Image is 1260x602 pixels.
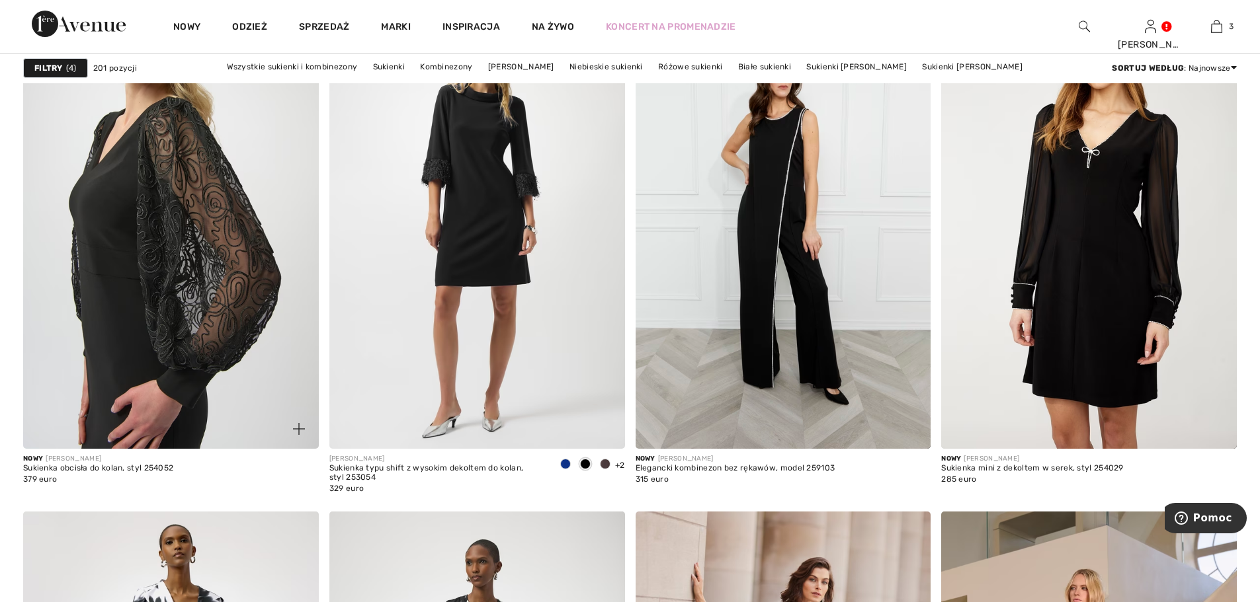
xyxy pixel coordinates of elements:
img: Elegancki kombinezon bez rękawów, model 259103. Czarny [636,6,931,449]
font: +2 [615,461,625,470]
a: Sukienki [366,58,411,75]
font: [PERSON_NAME] [1118,39,1195,50]
font: Wszystkie sukienki i kombinezony [227,62,358,71]
font: Nowy [941,455,961,463]
font: 315 euro [636,474,669,484]
font: Na żywo [532,21,574,32]
img: Moja torba [1211,19,1222,34]
font: 329 euro [329,484,364,493]
font: Sukienka typu shift z wysokim dekoltem do kolan, styl 253054 [329,463,523,482]
font: 379 euro [23,474,57,484]
font: Odzież [232,21,267,32]
img: Moje informacje [1145,19,1156,34]
a: Odzież [232,21,267,35]
font: Nowy [636,455,655,463]
a: Wszystkie sukienki i kombinezony [220,58,364,75]
img: Sukienka typu shift z wysokim dekoltem do kolan, model 253054. Czarna [329,6,625,449]
a: Koncert na promenadzie [606,20,736,34]
img: plus_v2.svg [293,423,305,435]
img: wyszukaj na stronie internetowej [1079,19,1090,34]
font: 4 [69,63,73,73]
a: Różowe sukienki [651,58,730,75]
font: Sukienka mini z dekoltem w serek, styl 254029 [941,463,1124,472]
font: Elegancki kombinezon bez rękawów, model 259103 [636,463,835,472]
a: Białe sukienki [732,58,798,75]
font: : Najnowsze [1184,63,1230,73]
div: Mokka [595,454,615,476]
a: Sukienki [PERSON_NAME] [915,58,1029,75]
font: Sukienka obcisła do kolan, styl 254052 [23,463,173,472]
font: Sprzedaż [299,21,349,32]
font: Marki [381,21,411,32]
font: 285 euro [941,474,976,484]
a: Na żywo [532,20,574,34]
font: Sukienki [373,62,405,71]
img: Aleja 1ère [32,11,126,37]
div: Królewski szafir 163 [556,454,575,476]
font: Niebieskie sukienki [569,62,643,71]
font: [PERSON_NAME] [329,455,385,463]
a: Kombinezony [413,58,479,75]
font: Nowy [23,455,43,463]
a: Sprzedaż [299,21,349,35]
font: [PERSON_NAME] [488,62,554,71]
div: Czarny [575,454,595,476]
font: Sortuj według [1112,63,1184,73]
a: Nowy [173,21,200,35]
font: Nowy [173,21,200,32]
font: Różowe sukienki [658,62,723,71]
font: [PERSON_NAME] [964,455,1019,463]
font: Filtry [34,63,63,73]
a: Sukienki [PERSON_NAME] [800,58,913,75]
font: 3 [1229,22,1234,31]
img: Sukienka mini z dekoltem w serek, model 254029. Czarna [941,6,1237,449]
font: [PERSON_NAME] [658,455,714,463]
font: [PERSON_NAME] [46,455,101,463]
font: Kombinezony [420,62,472,71]
iframe: Otwiera widżet, w którym można znaleźć więcej informacji [1165,503,1247,536]
a: [PERSON_NAME] [482,58,561,75]
font: Białe sukienki [738,62,791,71]
font: Sukienki [PERSON_NAME] [806,62,907,71]
font: Inspiracja [442,21,500,32]
font: Koncert na promenadzie [606,21,736,32]
a: Zalogować się [1145,20,1156,32]
a: 3 [1184,19,1249,34]
a: Niebieskie sukienki [563,58,650,75]
a: Marki [381,21,411,35]
font: Sukienki [PERSON_NAME] [922,62,1023,71]
font: 201 pozycji [93,63,137,73]
a: Sukienka obcisła do kolan, model 254052. Czarna [23,6,319,449]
